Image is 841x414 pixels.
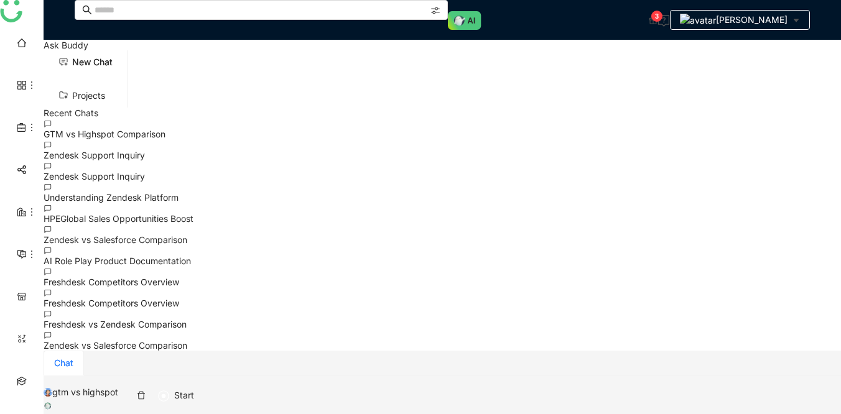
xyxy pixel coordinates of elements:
[174,390,194,400] span: Start
[44,385,841,399] div: gtm vs highspot
[44,319,841,329] div: Freshdesk vs Zendesk Comparison
[44,340,841,351] div: Zendesk vs Salesforce Comparison
[430,6,440,16] img: search-type.svg
[44,277,841,287] div: Freshdesk Competitors Overview
[44,213,841,224] div: HPEGlobal Sales Opportunities Boost
[448,11,481,30] img: ask-buddy-normal.svg
[44,108,841,118] div: Recent Chats
[670,10,810,30] button: [PERSON_NAME]
[58,90,105,101] a: Projects
[44,255,841,266] div: AI Role Play Product Documentation
[716,13,788,27] span: [PERSON_NAME]
[158,390,169,402] img: record.svg
[54,356,73,370] button: Chat
[44,234,841,245] div: Zendesk vs Salesforce Comparison
[44,298,841,308] div: Freshdesk Competitors Overview
[44,40,841,50] div: Ask Buddy
[680,14,716,27] img: avatar
[44,192,841,203] div: Understanding Zendesk Platform
[58,57,113,67] a: New Chat
[657,14,670,27] img: help.svg
[651,11,662,22] div: 3
[44,150,841,160] div: Zendesk Support Inquiry
[44,171,841,182] div: Zendesk Support Inquiry
[44,129,841,139] div: GTM vs Highspot Comparison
